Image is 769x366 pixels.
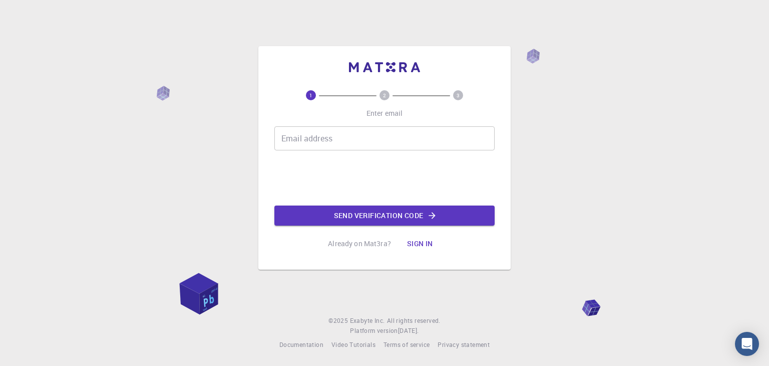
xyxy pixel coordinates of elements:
[328,316,349,326] span: © 2025
[399,234,441,254] button: Sign in
[438,340,490,348] span: Privacy statement
[350,316,385,326] a: Exabyte Inc.
[438,340,490,350] a: Privacy statement
[279,340,323,350] a: Documentation
[398,326,419,334] span: [DATE] .
[350,316,385,324] span: Exabyte Inc.
[279,340,323,348] span: Documentation
[366,108,403,118] p: Enter email
[350,326,398,336] span: Platform version
[274,206,495,226] button: Send verification code
[331,340,375,350] a: Video Tutorials
[309,92,312,99] text: 1
[735,332,759,356] div: Open Intercom Messenger
[328,239,391,249] p: Already on Mat3ra?
[387,316,441,326] span: All rights reserved.
[331,340,375,348] span: Video Tutorials
[308,158,461,198] iframe: reCAPTCHA
[383,92,386,99] text: 2
[383,340,430,350] a: Terms of service
[383,340,430,348] span: Terms of service
[398,326,419,336] a: [DATE].
[457,92,460,99] text: 3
